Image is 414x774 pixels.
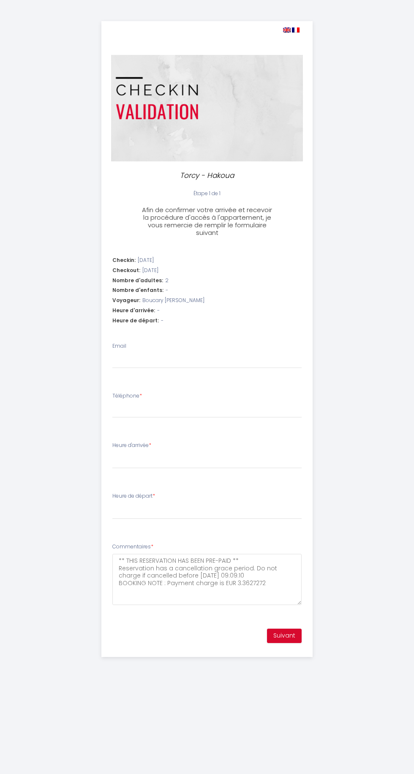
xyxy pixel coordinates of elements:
img: en.png [283,27,291,33]
p: Torcy - Hakoua [142,170,272,181]
label: Heure d'arrivée [112,442,151,450]
span: Heure d'arrivée: [112,307,155,315]
span: Checkout: [112,267,140,275]
span: Voyageur: [112,297,140,305]
span: Étape 1 de 1 [193,190,221,197]
span: [DATE] [142,267,158,275]
span: Checkin: [112,256,136,264]
span: 2 [165,277,169,285]
span: - [161,317,163,325]
label: Heure de départ [112,492,155,500]
label: Commentaires [112,543,153,551]
span: Heure de départ: [112,317,159,325]
button: Suivant [267,629,302,643]
span: - [166,286,168,294]
label: Email [112,342,126,350]
span: Nombre d'enfants: [112,286,163,294]
span: Boucary [PERSON_NAME] [142,297,204,305]
img: fr.png [292,27,300,33]
span: Nombre d'adultes: [112,277,163,285]
span: - [157,307,160,315]
label: Téléphone [112,392,142,400]
span: Afin de confirmer votre arrivée et recevoir la procédure d'accès à l'appartement, je vous remerci... [142,205,272,237]
span: [DATE] [138,256,154,264]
